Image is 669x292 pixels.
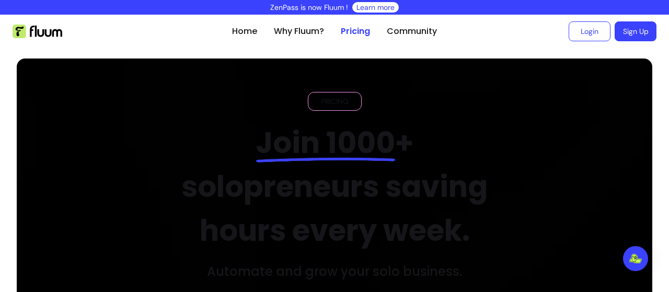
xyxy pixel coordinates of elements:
[623,246,648,271] div: Open Intercom Messenger
[232,25,257,38] a: Home
[569,21,610,41] a: Login
[356,2,395,13] a: Learn more
[207,263,462,280] h3: Automate and grow your solo business.
[387,25,437,38] a: Community
[13,25,62,38] img: Fluum Logo
[270,2,348,13] p: ZenPass is now Fluum !
[317,96,353,107] span: PRICING
[615,21,656,41] a: Sign Up
[341,25,370,38] a: Pricing
[274,25,324,38] a: Why Fluum?
[158,121,512,253] h2: + solopreneurs saving hours every week.
[256,122,395,163] span: Join 1000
